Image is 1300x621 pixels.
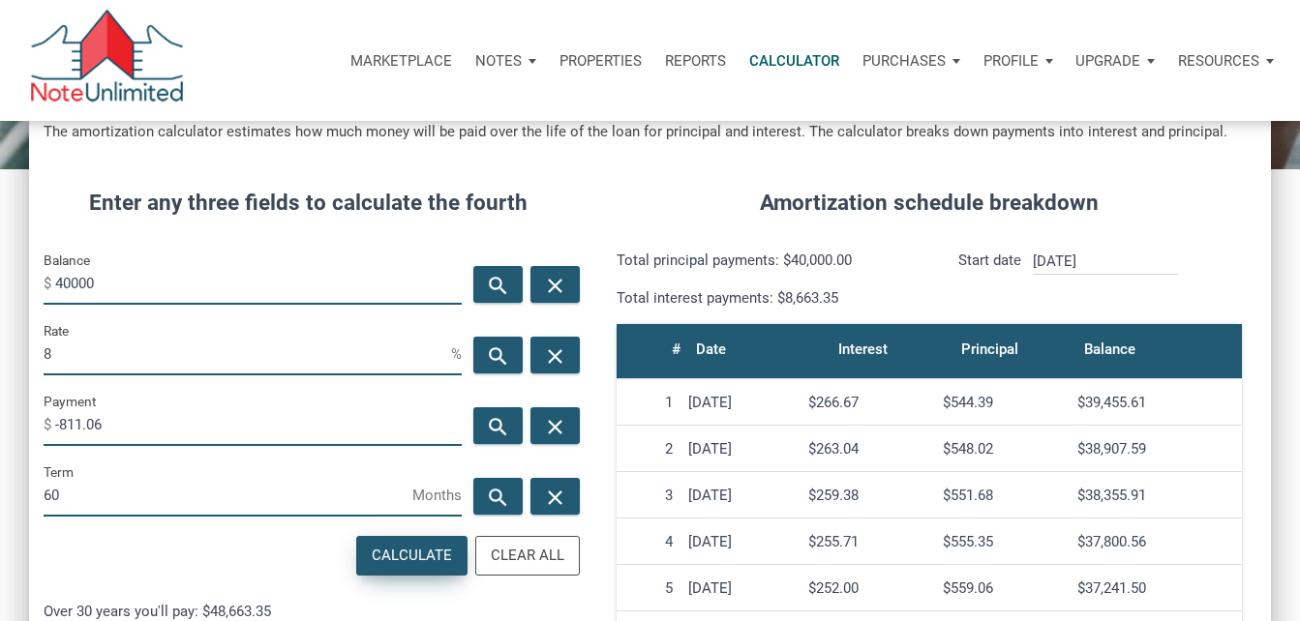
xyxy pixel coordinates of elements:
button: close [530,266,580,303]
span: $ [44,409,55,440]
button: close [530,337,580,373]
div: Principal [961,336,1018,363]
div: Balance [1084,336,1135,363]
h4: Amortization schedule breakdown [602,187,1256,220]
label: Term [44,460,74,484]
div: [DATE] [688,440,794,458]
a: Calculator [738,32,851,90]
p: Total principal payments: $40,000.00 [617,249,915,272]
p: Notes [475,52,522,70]
p: Profile [983,52,1039,70]
div: $252.00 [808,579,927,597]
div: $39,455.61 [1077,394,1234,411]
input: Payment [55,402,462,446]
i: close [544,343,567,368]
div: 1 [624,394,672,411]
p: Upgrade [1075,52,1140,70]
div: [DATE] [688,579,794,597]
span: % [451,339,462,370]
input: Balance [55,261,462,305]
button: Purchases [851,32,972,90]
div: [DATE] [688,533,794,550]
img: NoteUnlimited [29,10,185,111]
button: search [473,266,523,303]
i: search [486,343,509,368]
button: Reports [653,32,738,90]
button: Profile [972,32,1065,90]
label: Balance [44,249,90,272]
p: Resources [1178,52,1259,70]
button: search [473,407,523,444]
h4: Enter any three fields to calculate the fourth [44,187,573,220]
i: close [544,485,567,509]
div: $544.39 [943,394,1062,411]
div: [DATE] [688,487,794,504]
i: close [544,414,567,438]
div: $37,800.56 [1077,533,1234,550]
div: $266.67 [808,394,927,411]
div: 4 [624,533,672,550]
div: $259.38 [808,487,927,504]
p: Total interest payments: $8,663.35 [617,286,915,310]
button: Resources [1166,32,1285,90]
div: $38,907.59 [1077,440,1234,458]
button: search [473,478,523,515]
div: [DATE] [688,394,794,411]
button: search [473,337,523,373]
div: 2 [624,440,672,458]
input: Term [44,473,412,517]
span: Months [412,480,462,511]
h5: The amortization calculator estimates how much money will be paid over the life of the loan for p... [44,121,1256,143]
p: Properties [559,52,642,70]
i: close [544,273,567,297]
button: Clear All [475,536,580,576]
div: $555.35 [943,533,1062,550]
div: Interest [838,336,888,363]
p: Marketplace [350,52,452,70]
div: $548.02 [943,440,1062,458]
label: Rate [44,319,69,342]
a: Properties [548,32,653,90]
i: search [486,273,509,297]
p: Calculator [749,52,839,70]
div: $559.06 [943,579,1062,597]
p: Purchases [862,52,946,70]
div: Calculate [372,545,452,567]
div: Date [696,336,726,363]
button: Notes [464,32,548,90]
div: 5 [624,579,672,597]
div: # [672,336,680,363]
input: Rate [44,332,451,375]
div: $37,241.50 [1077,579,1234,597]
div: $255.71 [808,533,927,550]
p: Start date [958,249,1021,310]
button: Upgrade [1064,32,1166,90]
label: Payment [44,390,96,413]
div: Clear All [491,545,564,567]
p: Reports [665,52,726,70]
div: 3 [624,487,672,504]
button: close [530,407,580,444]
i: search [486,485,509,509]
div: $263.04 [808,440,927,458]
button: close [530,478,580,515]
div: $38,355.91 [1077,487,1234,504]
div: $551.68 [943,487,1062,504]
i: search [486,414,509,438]
button: Calculate [356,536,468,576]
span: $ [44,268,55,299]
button: Marketplace [339,32,464,90]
